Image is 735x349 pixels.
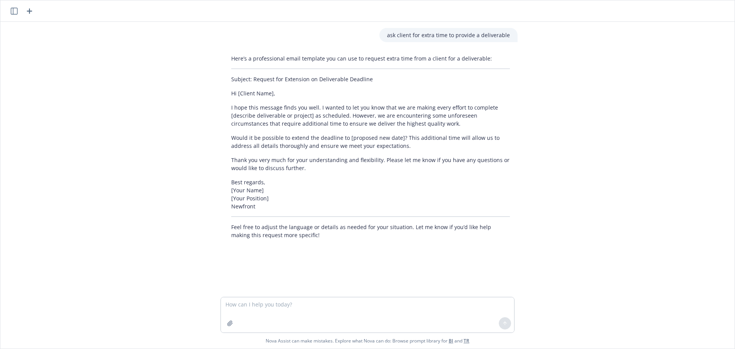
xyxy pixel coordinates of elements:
p: Subject: Request for Extension on Deliverable Deadline [231,75,510,83]
p: Thank you very much for your understanding and flexibility. Please let me know if you have any qu... [231,156,510,172]
p: Feel free to adjust the language or details as needed for your situation. Let me know if you’d li... [231,223,510,239]
a: TR [464,338,469,344]
p: Would it be possible to extend the deadline to [proposed new date]? This additional time will all... [231,134,510,150]
p: I hope this message finds you well. I wanted to let you know that we are making every effort to c... [231,103,510,128]
p: Best regards, [Your Name] [Your Position] Newfront [231,178,510,210]
a: BI [449,338,453,344]
span: Nova Assist can make mistakes. Explore what Nova can do: Browse prompt library for and [266,333,469,349]
p: ask client for extra time to provide a deliverable [387,31,510,39]
p: Hi [Client Name], [231,89,510,97]
p: Here’s a professional email template you can use to request extra time from a client for a delive... [231,54,510,62]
